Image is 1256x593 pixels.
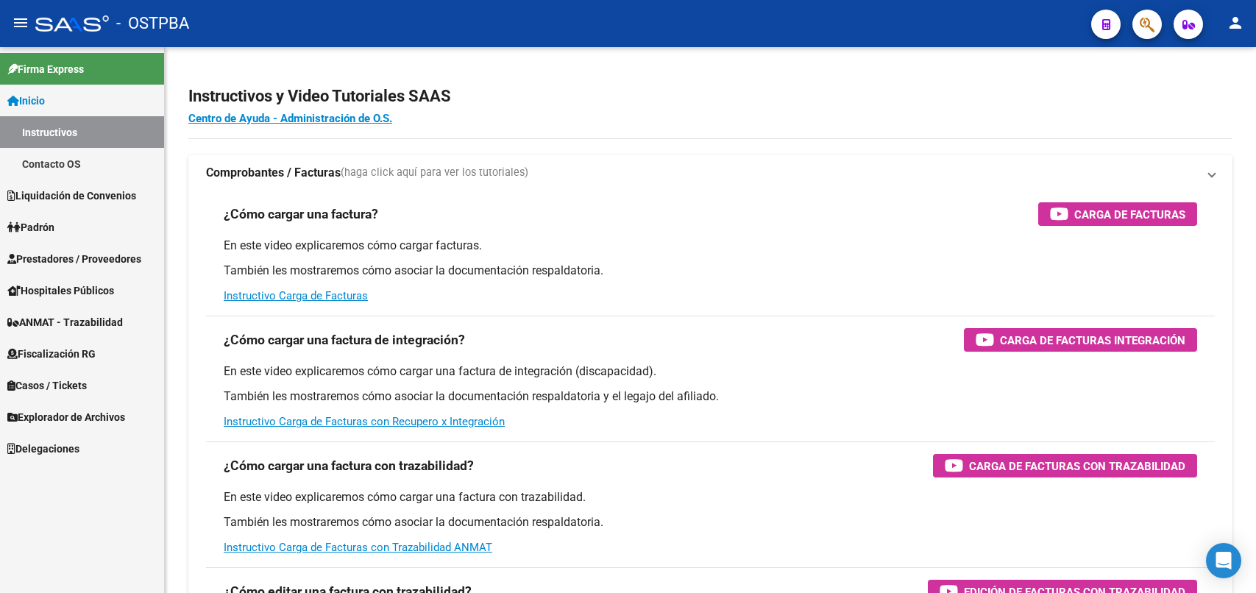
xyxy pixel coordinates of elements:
[206,165,341,181] strong: Comprobantes / Facturas
[7,409,125,425] span: Explorador de Archivos
[224,455,474,476] h3: ¿Cómo cargar una factura con trazabilidad?
[224,263,1197,279] p: También les mostraremos cómo asociar la documentación respaldatoria.
[7,377,87,394] span: Casos / Tickets
[224,415,505,428] a: Instructivo Carga de Facturas con Recupero x Integración
[1074,205,1185,224] span: Carga de Facturas
[224,330,465,350] h3: ¿Cómo cargar una factura de integración?
[188,155,1232,191] mat-expansion-panel-header: Comprobantes / Facturas(haga click aquí para ver los tutoriales)
[7,188,136,204] span: Liquidación de Convenios
[1038,202,1197,226] button: Carga de Facturas
[224,489,1197,505] p: En este video explicaremos cómo cargar una factura con trazabilidad.
[224,238,1197,254] p: En este video explicaremos cómo cargar facturas.
[188,82,1232,110] h2: Instructivos y Video Tutoriales SAAS
[224,541,492,554] a: Instructivo Carga de Facturas con Trazabilidad ANMAT
[7,283,114,299] span: Hospitales Públicos
[224,514,1197,530] p: También les mostraremos cómo asociar la documentación respaldatoria.
[224,388,1197,405] p: También les mostraremos cómo asociar la documentación respaldatoria y el legajo del afiliado.
[933,454,1197,477] button: Carga de Facturas con Trazabilidad
[188,112,392,125] a: Centro de Ayuda - Administración de O.S.
[7,314,123,330] span: ANMAT - Trazabilidad
[969,457,1185,475] span: Carga de Facturas con Trazabilidad
[964,328,1197,352] button: Carga de Facturas Integración
[7,441,79,457] span: Delegaciones
[7,61,84,77] span: Firma Express
[1206,543,1241,578] div: Open Intercom Messenger
[224,204,378,224] h3: ¿Cómo cargar una factura?
[7,346,96,362] span: Fiscalización RG
[116,7,189,40] span: - OSTPBA
[341,165,528,181] span: (haga click aquí para ver los tutoriales)
[7,251,141,267] span: Prestadores / Proveedores
[7,93,45,109] span: Inicio
[1227,14,1244,32] mat-icon: person
[12,14,29,32] mat-icon: menu
[1000,331,1185,349] span: Carga de Facturas Integración
[224,289,368,302] a: Instructivo Carga de Facturas
[224,363,1197,380] p: En este video explicaremos cómo cargar una factura de integración (discapacidad).
[7,219,54,235] span: Padrón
